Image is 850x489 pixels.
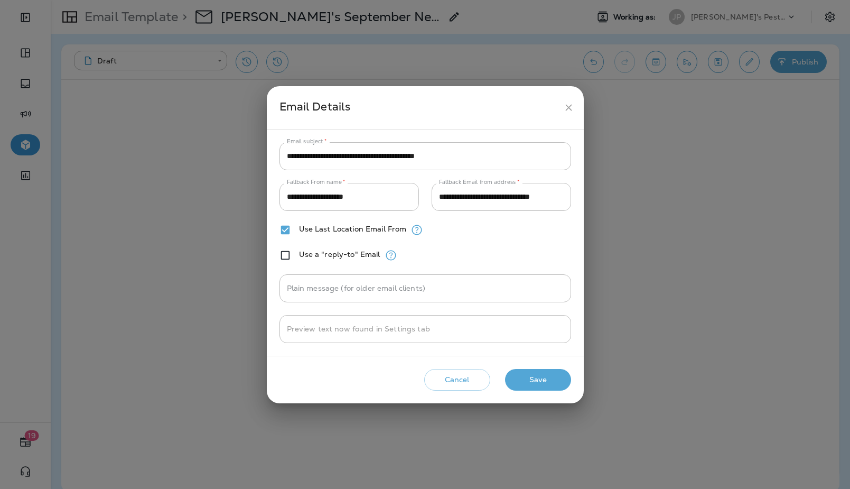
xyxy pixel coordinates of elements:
label: Fallback From name [287,178,345,186]
label: Fallback Email from address [439,178,519,186]
button: Save [505,369,571,391]
label: Use a "reply-to" Email [299,250,380,259]
label: Use Last Location Email From [299,225,407,233]
button: Cancel [424,369,490,391]
button: close [559,98,578,117]
div: Email Details [279,98,559,117]
label: Email subject [287,137,327,145]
